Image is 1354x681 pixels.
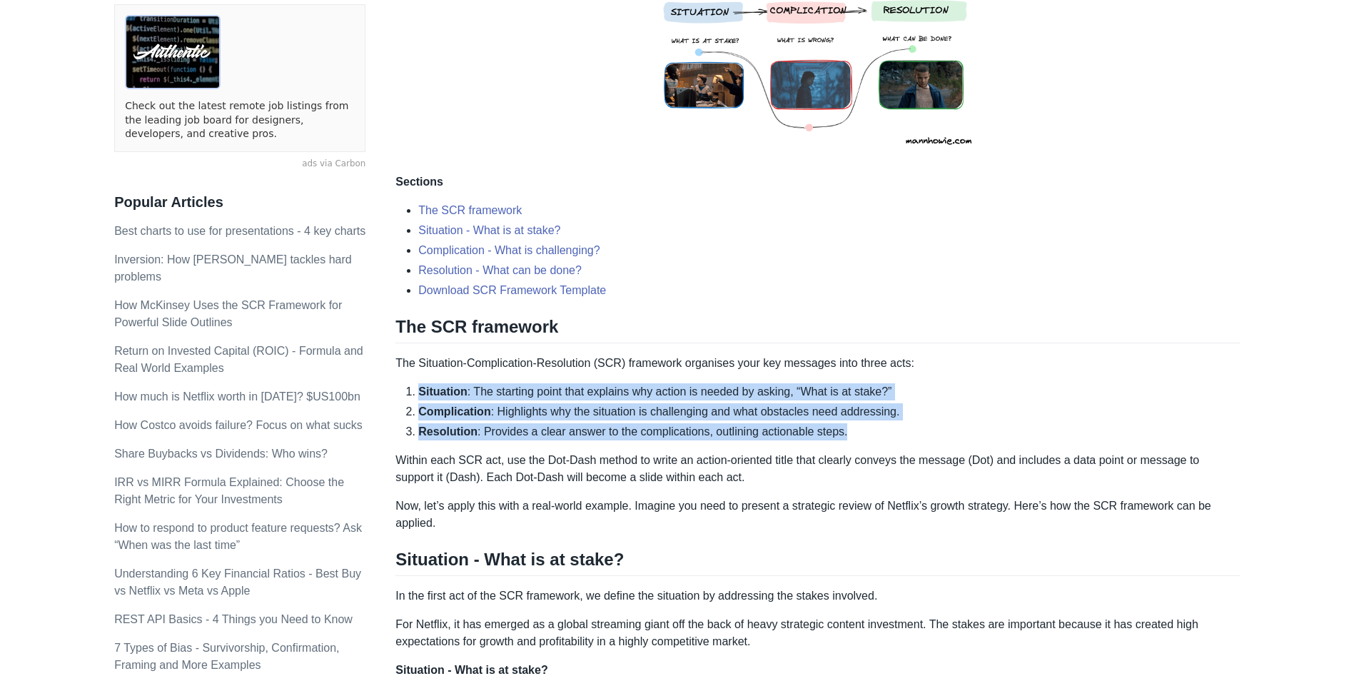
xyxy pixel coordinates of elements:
a: Inversion: How [PERSON_NAME] tackles hard problems [114,253,352,283]
a: Share Buybacks vs Dividends: Who wins? [114,448,328,460]
a: How to respond to product feature requests? Ask “When was the last time” [114,522,362,551]
a: Best charts to use for presentations - 4 key charts [114,225,365,237]
a: Check out the latest remote job listings from the leading job board for designers, developers, an... [125,99,355,141]
li: : The starting point that explains why action is needed by asking, “What is at stake?” [418,383,1240,400]
a: IRR vs MIRR Formula Explained: Choose the Right Metric for Your Investments [114,476,344,505]
strong: Resolution [418,425,478,438]
a: Situation - What is at stake? [418,224,560,236]
img: ads via Carbon [125,15,221,89]
a: How much is Netflix worth in [DATE]? $US100bn [114,390,360,403]
li: : Highlights why the situation is challenging and what obstacles need addressing. [418,403,1240,420]
a: Complication - What is challenging? [418,244,600,256]
a: How McKinsey Uses the SCR Framework for Powerful Slide Outlines [114,299,342,328]
a: Return on Invested Capital (ROIC) - Formula and Real World Examples [114,345,363,374]
p: For Netflix, it has emerged as a global streaming giant off the back of heavy strategic content i... [395,616,1240,650]
strong: Sections [395,176,443,188]
strong: Situation - What is at stake? [395,664,547,676]
a: 7 Types of Bias - Survivorship, Confirmation, Framing and More Examples [114,642,339,671]
a: The SCR framework [418,204,522,216]
a: How Costco avoids failure? Focus on what sucks [114,419,363,431]
a: Download SCR Framework Template [418,284,606,296]
a: Understanding 6 Key Financial Ratios - Best Buy vs Netflix vs Meta vs Apple [114,567,361,597]
a: REST API Basics - 4 Things you Need to Know [114,613,353,625]
li: : Provides a clear answer to the complications, outlining actionable steps. [418,423,1240,440]
strong: Situation [418,385,467,398]
h3: Popular Articles [114,193,365,211]
a: ads via Carbon [114,158,365,171]
p: Now, let’s apply this with a real-world example. Imagine you need to present a strategic review o... [395,498,1240,532]
p: Within each SCR act, use the Dot-Dash method to write an action-oriented title that clearly conve... [395,452,1240,486]
p: In the first act of the SCR framework, we define the situation by addressing the stakes involved. [395,587,1240,605]
h2: The SCR framework [395,316,1240,343]
p: The Situation-Complication-Resolution (SCR) framework organises your key messages into three acts: [395,355,1240,372]
h2: Situation - What is at stake? [395,549,1240,576]
strong: Complication [418,405,490,418]
a: Resolution - What can be done? [418,264,582,276]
